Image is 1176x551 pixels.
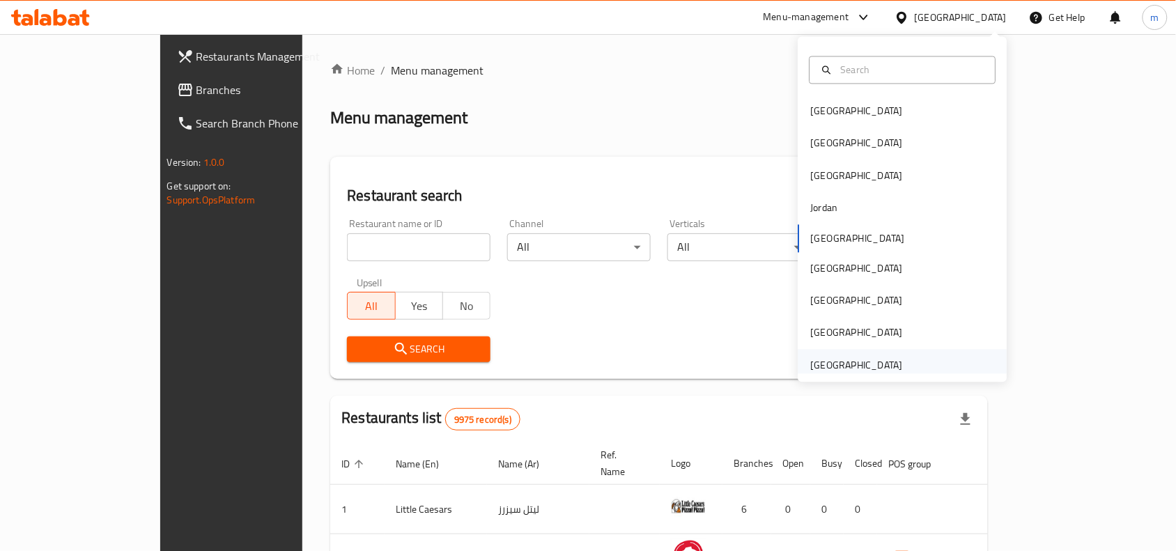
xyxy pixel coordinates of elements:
img: Little Caesars [671,489,706,524]
div: All [667,233,811,261]
span: 1.0.0 [203,153,225,171]
th: Busy [810,442,844,485]
label: Upsell [357,278,382,288]
div: [GEOGRAPHIC_DATA] [811,293,903,309]
th: Logo [660,442,722,485]
td: 0 [810,485,844,534]
input: Search for restaurant name or ID.. [347,233,490,261]
div: [GEOGRAPHIC_DATA] [811,104,903,119]
td: 0 [771,485,810,534]
span: Get support on: [167,177,231,195]
button: No [442,292,490,320]
span: Restaurants Management [196,48,346,65]
button: All [347,292,395,320]
div: [GEOGRAPHIC_DATA] [811,357,903,373]
span: Version: [167,153,201,171]
th: Branches [722,442,771,485]
span: Search Branch Phone [196,115,346,132]
span: ID [341,456,368,472]
div: All [507,233,651,261]
td: ليتل سيزرز [487,485,589,534]
span: No [449,296,485,316]
span: Branches [196,82,346,98]
h2: Menu management [330,107,467,129]
input: Search [835,62,987,77]
h2: Restaurants list [341,408,520,430]
span: POS group [888,456,949,472]
th: Closed [844,442,877,485]
span: Name (En) [396,456,457,472]
span: Yes [401,296,438,316]
td: 0 [844,485,877,534]
div: Jordan [811,201,838,216]
span: Name (Ar) [498,456,557,472]
td: 6 [722,485,771,534]
a: Restaurants Management [166,40,357,73]
span: Ref. Name [601,447,643,480]
div: [GEOGRAPHIC_DATA] [811,136,903,151]
button: Search [347,336,490,362]
td: 1 [330,485,385,534]
div: [GEOGRAPHIC_DATA] [811,168,903,183]
div: [GEOGRAPHIC_DATA] [811,261,903,276]
h2: Restaurant search [347,185,971,206]
span: All [353,296,389,316]
li: / [380,62,385,79]
nav: breadcrumb [330,62,988,79]
span: Search [358,341,479,358]
div: [GEOGRAPHIC_DATA] [915,10,1007,25]
span: 9975 record(s) [446,413,520,426]
div: [GEOGRAPHIC_DATA] [811,325,903,341]
span: Menu management [391,62,483,79]
span: m [1151,10,1159,25]
div: Menu-management [764,9,849,26]
a: Support.OpsPlatform [167,191,256,209]
td: Little Caesars [385,485,487,534]
th: Open [771,442,810,485]
a: Branches [166,73,357,107]
div: Total records count [445,408,520,430]
div: Export file [949,403,982,436]
a: Search Branch Phone [166,107,357,140]
button: Yes [395,292,443,320]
